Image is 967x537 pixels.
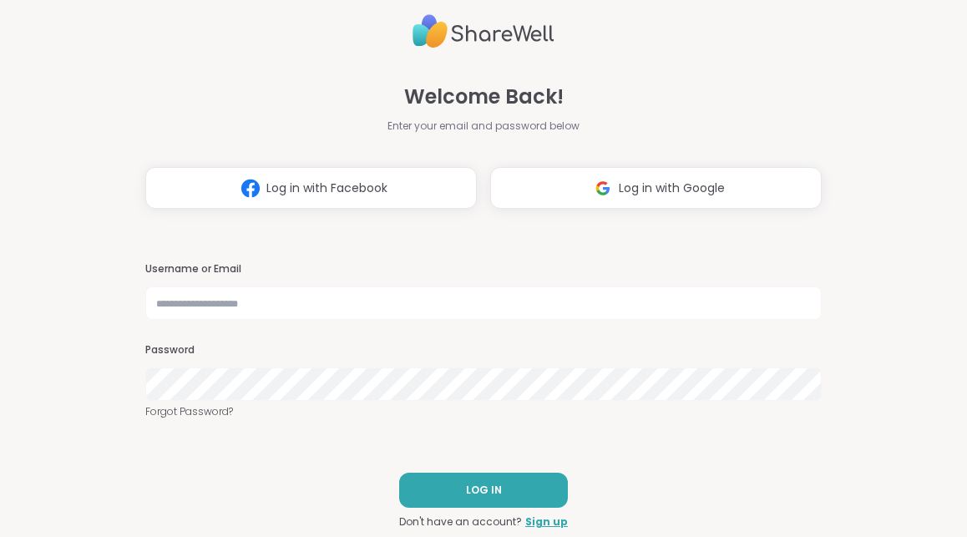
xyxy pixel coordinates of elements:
span: Log in with Google [619,180,725,197]
img: ShareWell Logomark [235,173,266,204]
h3: Username or Email [145,262,823,276]
button: LOG IN [399,473,568,508]
button: Log in with Facebook [145,167,477,209]
span: Log in with Facebook [266,180,387,197]
button: Log in with Google [490,167,822,209]
span: Don't have an account? [399,514,522,529]
span: LOG IN [466,483,502,498]
img: ShareWell Logomark [587,173,619,204]
span: Welcome Back! [404,82,564,112]
a: Forgot Password? [145,404,823,419]
img: ShareWell Logo [413,8,554,55]
a: Sign up [525,514,568,529]
h3: Password [145,343,823,357]
span: Enter your email and password below [387,119,580,134]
